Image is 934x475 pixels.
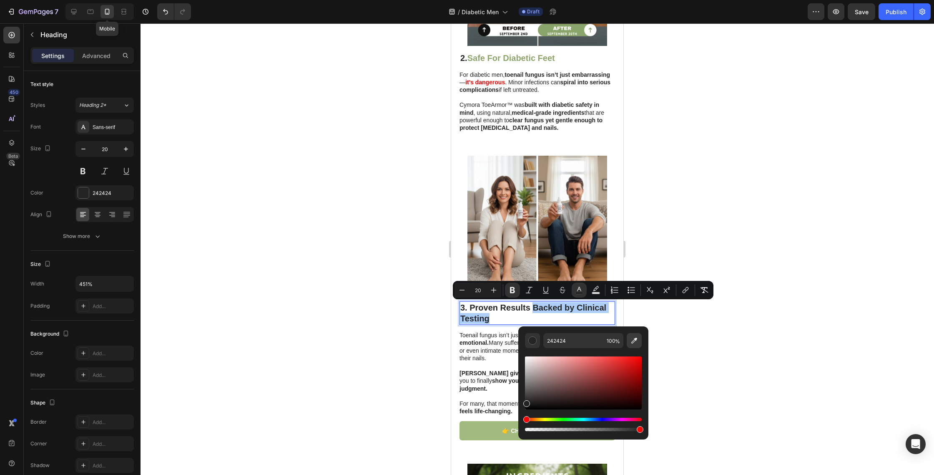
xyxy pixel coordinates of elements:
[30,302,50,310] div: Padding
[30,397,57,409] div: Shape
[30,81,53,88] div: Text style
[30,209,54,220] div: Align
[30,280,44,288] div: Width
[30,259,53,270] div: Size
[93,124,132,131] div: Sans-serif
[30,371,45,379] div: Image
[30,123,41,131] div: Font
[30,229,134,244] button: Show more
[40,30,131,40] p: Heading
[855,8,869,15] span: Save
[93,371,132,379] div: Add...
[527,8,540,15] span: Draft
[93,462,132,470] div: Add...
[30,143,53,154] div: Size
[76,276,133,291] input: Auto
[30,101,45,109] div: Styles
[8,89,20,96] div: 450
[886,8,906,16] div: Publish
[879,3,914,20] button: Publish
[451,23,623,475] iframe: Design area
[82,51,110,60] p: Advanced
[30,440,47,447] div: Corner
[55,7,58,17] p: 7
[93,189,132,197] div: 242424
[462,8,499,16] span: Diabetic Men
[30,328,71,340] div: Background
[458,8,460,16] span: /
[30,349,43,357] div: Color
[30,418,47,426] div: Border
[79,101,106,109] span: Heading 2*
[615,337,620,346] span: %
[543,333,603,348] input: E.g FFFFFF
[93,440,132,448] div: Add...
[906,434,926,454] div: Open Intercom Messenger
[3,3,62,20] button: 7
[75,98,134,113] button: Heading 2*
[63,232,102,240] div: Show more
[30,189,43,197] div: Color
[525,418,642,421] div: Hue
[6,153,20,159] div: Beta
[453,281,713,299] div: Editor contextual toolbar
[157,3,191,20] div: Undo/Redo
[93,419,132,426] div: Add...
[30,462,50,469] div: Shadow
[93,350,132,357] div: Add...
[848,3,875,20] button: Save
[41,51,65,60] p: Settings
[93,303,132,310] div: Add...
